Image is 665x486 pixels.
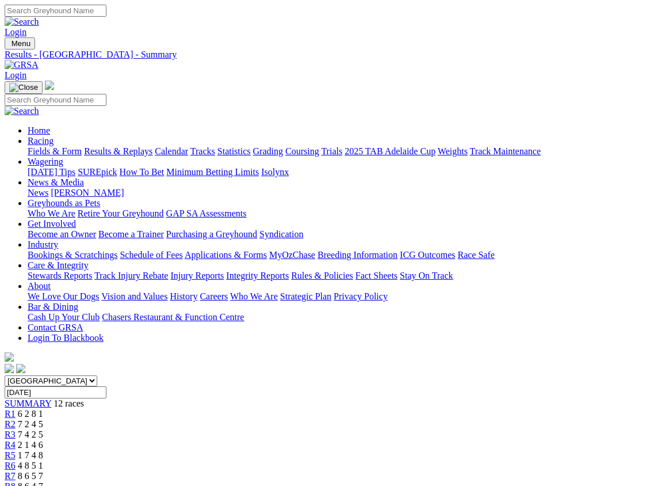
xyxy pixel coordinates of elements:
a: Bookings & Scratchings [28,250,117,260]
a: Calendar [155,146,188,156]
a: Vision and Values [101,291,167,301]
input: Search [5,5,106,17]
span: 1 7 4 8 [18,450,43,460]
a: R4 [5,440,16,450]
a: Coursing [285,146,319,156]
a: Breeding Information [318,250,398,260]
a: GAP SA Assessments [166,208,247,218]
img: logo-grsa-white.png [45,81,54,90]
a: We Love Our Dogs [28,291,99,301]
a: Grading [253,146,283,156]
a: ICG Outcomes [400,250,455,260]
a: Chasers Restaurant & Function Centre [102,312,244,322]
a: Careers [200,291,228,301]
a: R2 [5,419,16,429]
div: Wagering [28,167,660,177]
img: Search [5,17,39,27]
div: Industry [28,250,660,260]
a: Become an Owner [28,229,96,239]
a: Strategic Plan [280,291,331,301]
a: Get Involved [28,219,76,229]
a: Tracks [190,146,215,156]
a: Minimum Betting Limits [166,167,259,177]
a: Stewards Reports [28,271,92,280]
div: Care & Integrity [28,271,660,281]
input: Search [5,94,106,106]
a: Integrity Reports [226,271,289,280]
span: 2 1 4 6 [18,440,43,450]
span: 12 races [53,398,84,408]
a: R1 [5,409,16,419]
a: Who We Are [28,208,75,218]
a: Rules & Policies [291,271,353,280]
a: Wagering [28,157,63,166]
img: GRSA [5,60,39,70]
div: About [28,291,660,302]
a: Purchasing a Greyhound [166,229,257,239]
a: Trials [321,146,342,156]
a: Retire Your Greyhound [78,208,164,218]
a: Fields & Form [28,146,82,156]
a: R6 [5,461,16,470]
a: Syndication [259,229,303,239]
a: News [28,188,48,198]
div: Greyhounds as Pets [28,208,660,219]
a: How To Bet [120,167,165,177]
a: Results - [GEOGRAPHIC_DATA] - Summary [5,50,660,60]
a: Become a Trainer [98,229,164,239]
a: R3 [5,430,16,439]
a: Care & Integrity [28,260,89,270]
a: MyOzChase [269,250,315,260]
a: Injury Reports [170,271,224,280]
a: SUMMARY [5,398,51,408]
a: R7 [5,471,16,481]
input: Select date [5,386,106,398]
a: Contact GRSA [28,322,83,332]
a: R5 [5,450,16,460]
a: Who We Are [230,291,278,301]
a: Applications & Forms [185,250,267,260]
a: Privacy Policy [334,291,388,301]
a: Race Safe [457,250,494,260]
a: Industry [28,240,58,249]
span: 6 2 8 1 [18,409,43,419]
img: twitter.svg [16,364,25,373]
button: Toggle navigation [5,37,35,50]
a: Isolynx [261,167,289,177]
div: Bar & Dining [28,312,660,322]
a: Greyhounds as Pets [28,198,100,208]
img: facebook.svg [5,364,14,373]
a: Login [5,70,26,80]
span: 8 6 5 7 [18,471,43,481]
a: Login [5,27,26,37]
a: Track Injury Rebate [94,271,168,280]
a: News & Media [28,177,84,187]
span: 7 2 4 5 [18,419,43,429]
span: Menu [12,39,30,48]
a: Track Maintenance [470,146,541,156]
a: Stay On Track [400,271,453,280]
button: Toggle navigation [5,81,43,94]
a: SUREpick [78,167,117,177]
img: Search [5,106,39,116]
a: Weights [438,146,468,156]
img: Close [9,83,38,92]
a: Fact Sheets [356,271,398,280]
span: 7 4 2 5 [18,430,43,439]
a: 2025 TAB Adelaide Cup [345,146,435,156]
span: 4 8 5 1 [18,461,43,470]
a: [DATE] Tips [28,167,75,177]
a: Login To Blackbook [28,333,104,343]
a: Statistics [217,146,251,156]
a: Home [28,126,50,135]
a: About [28,281,51,291]
a: Results & Replays [84,146,152,156]
a: Schedule of Fees [120,250,182,260]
